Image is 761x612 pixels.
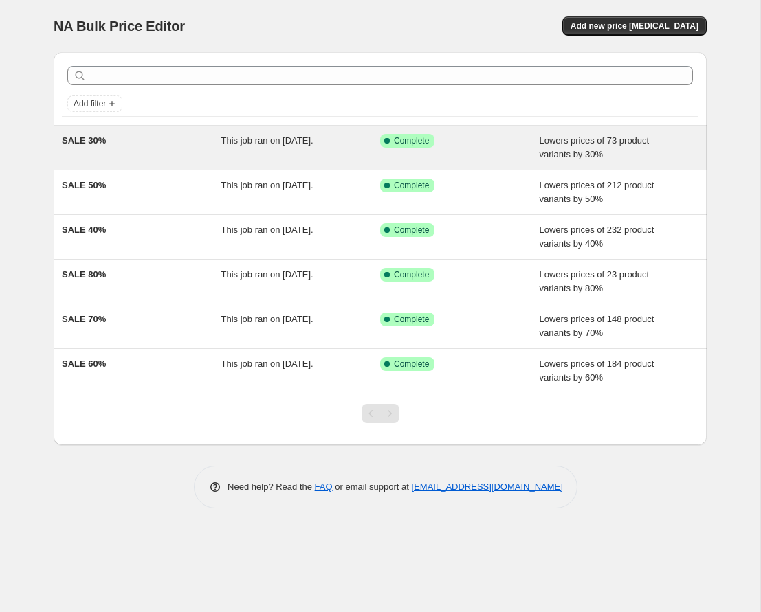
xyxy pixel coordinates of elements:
[394,135,429,146] span: Complete
[571,21,698,32] span: Add new price [MEDICAL_DATA]
[394,180,429,191] span: Complete
[221,180,313,190] span: This job ran on [DATE].
[540,135,650,159] span: Lowers prices of 73 product variants by 30%
[412,481,563,492] a: [EMAIL_ADDRESS][DOMAIN_NAME]
[221,225,313,235] span: This job ran on [DATE].
[221,135,313,146] span: This job ran on [DATE].
[394,269,429,280] span: Complete
[62,269,106,280] span: SALE 80%
[394,359,429,370] span: Complete
[540,225,654,249] span: Lowers prices of 232 product variants by 40%
[54,19,185,34] span: NA Bulk Price Editor
[221,269,313,280] span: This job ran on [DATE].
[540,269,650,293] span: Lowers prices of 23 product variants by 80%
[62,135,106,146] span: SALE 30%
[228,481,315,492] span: Need help? Read the
[62,314,106,324] span: SALE 70%
[74,98,106,109] span: Add filter
[67,95,122,112] button: Add filter
[62,225,106,235] span: SALE 40%
[221,359,313,369] span: This job ran on [DATE].
[394,314,429,325] span: Complete
[62,180,106,190] span: SALE 50%
[562,16,707,36] button: Add new price [MEDICAL_DATA]
[540,359,654,383] span: Lowers prices of 184 product variants by 60%
[540,180,654,204] span: Lowers prices of 212 product variants by 50%
[315,481,333,492] a: FAQ
[540,314,654,338] span: Lowers prices of 148 product variants by 70%
[221,314,313,324] span: This job ran on [DATE].
[62,359,106,369] span: SALE 60%
[362,404,399,423] nav: Pagination
[333,481,412,492] span: or email support at
[394,225,429,236] span: Complete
